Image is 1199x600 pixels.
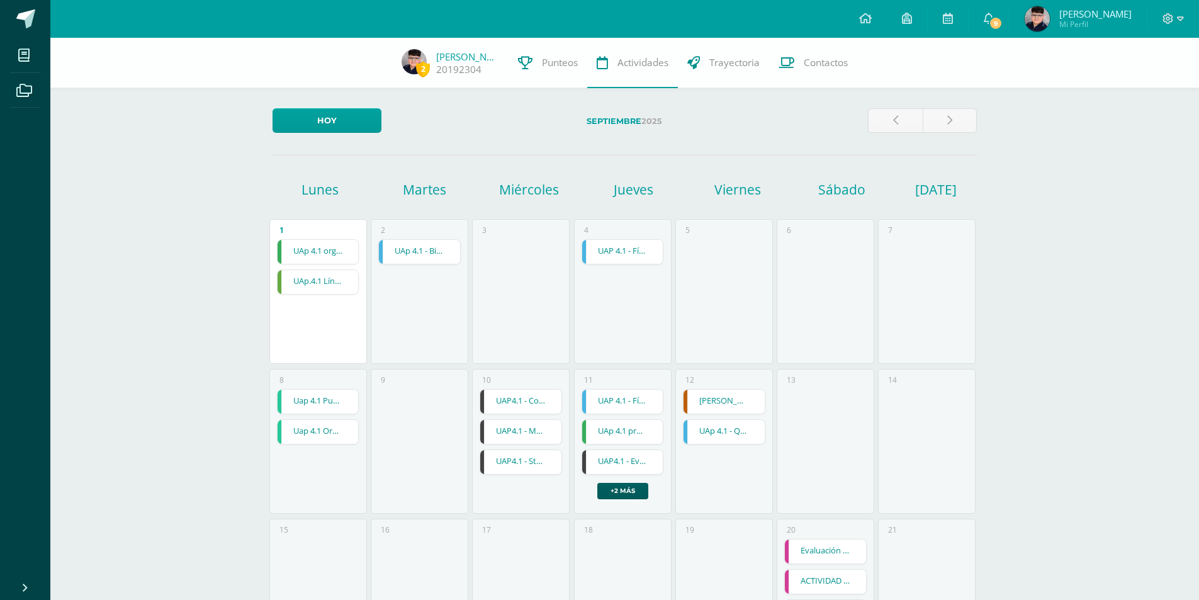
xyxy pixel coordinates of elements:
span: 2 [416,61,430,77]
div: 12 [685,375,694,385]
div: Evaluación Final | Examen [784,539,867,564]
img: 23e325acfc14e1dacb2a1bfb444ed0ee.png [402,49,427,74]
span: 9 [989,16,1003,30]
div: UAp 4.1 organizador gráfico de autores guatemaltecos. | Tarea [277,239,359,264]
h1: Viernes [687,181,788,198]
span: Actividades [617,56,668,69]
a: UAp 4.1 prueba objetiva [582,420,663,444]
a: Uap 4.1 Punctuation_Poster [278,390,359,414]
div: UAP4.1 - Evaluación de libro | Tarea [582,450,664,475]
a: 20192304 [436,63,481,76]
div: ACTIVIDAD No. 3 | Examen [784,569,867,594]
span: [PERSON_NAME] [1059,8,1132,20]
h1: Lunes [270,181,371,198]
div: UAP 4.1 - Física - Hoja de trabajo (Suma) | Tarea [582,389,664,414]
div: UAp 4.1 prueba objetiva | Tarea [582,419,664,444]
a: UAP 4.1 - Física - Hoja de trabajo (Suma) [582,390,663,414]
div: UAP4.1 - Storyboard video | Tarea [480,450,562,475]
div: 18 [584,524,593,535]
a: UAP 4.1 - Física - Suma de Vectores [582,240,663,264]
div: UAP 4.1 - Física - Suma de Vectores | Tarea [582,239,664,264]
div: 16 [381,524,390,535]
label: 2025 [391,108,858,134]
div: 15 [279,524,288,535]
div: 1 [279,225,284,235]
div: 17 [482,524,491,535]
a: [PERSON_NAME] [684,390,765,414]
a: UAP4.1 - Mapa mental (Bienes familiares) [480,420,561,444]
div: UAp.4.1 Línea Horizontal.vertical.inclinada | Tarea [277,269,359,295]
span: Punteos [542,56,578,69]
div: 14 [888,375,897,385]
h1: [DATE] [915,181,931,198]
div: UAp 4.1 - Química - Familias tabla periódica | Tarea [683,419,765,444]
a: UAP4.1 - Storyboard video [480,450,561,474]
div: Uap 4.1 Punctuation_Poster | Tarea [277,389,359,414]
div: 2 [381,225,385,235]
div: 4 [584,225,588,235]
a: Hoy [273,108,381,133]
div: 13 [787,375,796,385]
a: ACTIVIDAD No. 3 [785,570,866,594]
div: 10 [482,375,491,385]
div: 6 [787,225,791,235]
a: Uap 4.1 Oral_Presentation [278,420,359,444]
strong: Septiembre [587,116,641,126]
h1: Jueves [583,181,684,198]
div: 19 [685,524,694,535]
a: UAP4.1 - Comic (cuidado bienes familiares) [480,390,561,414]
div: Uap 4.1 Oral_Presentation | Tarea [277,419,359,444]
h1: Sábado [792,181,892,198]
div: 9 [381,375,385,385]
div: UAP4.1 - Comic (cuidado bienes familiares) | Tarea [480,389,562,414]
a: UAp 4.1 organizador gráfico de autores [DEMOGRAPHIC_DATA]. [278,240,359,264]
a: Punteos [509,38,587,88]
span: Contactos [804,56,848,69]
div: 5 [685,225,690,235]
a: Actividades [587,38,678,88]
div: 8 [279,375,284,385]
a: UAp 4.1 - Química - Familias tabla periódica [684,420,765,444]
a: UAP4.1 - Evaluación de libro [582,450,663,474]
div: 21 [888,524,897,535]
span: Trayectoria [709,56,760,69]
div: 3 [482,225,487,235]
div: UAP4.1 - Mapa mental (Bienes familiares) | Tarea [480,419,562,444]
a: +2 más [597,483,648,499]
img: 23e325acfc14e1dacb2a1bfb444ed0ee.png [1025,6,1050,31]
h1: Miércoles [478,181,579,198]
a: UAp 4.1 - Biología - Proyecto niveles tróficos [379,240,460,264]
a: Contactos [769,38,857,88]
div: 11 [584,375,593,385]
div: Carlo Acutis | Tarea [683,389,765,414]
h1: Martes [374,181,475,198]
span: Mi Perfil [1059,19,1132,30]
div: UAp 4.1 - Biología - Proyecto niveles tróficos | Tarea [378,239,461,264]
a: Evaluación Final [785,540,866,563]
div: 7 [888,225,892,235]
div: 20 [787,524,796,535]
a: UAp.4.1 Línea Horizontal.vertical.inclinada [278,270,359,294]
a: Trayectoria [678,38,769,88]
a: [PERSON_NAME] [436,50,499,63]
